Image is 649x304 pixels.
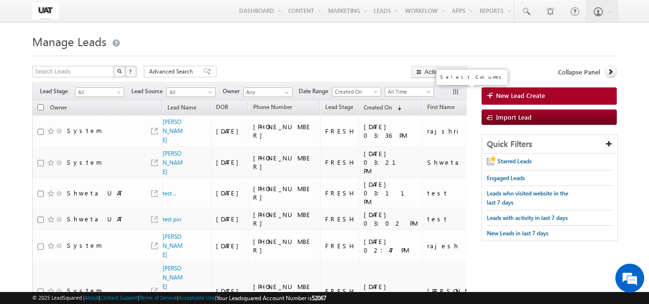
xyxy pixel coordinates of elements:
div: Shweta [427,158,490,167]
span: Collapse Panel [558,68,600,76]
a: Terms of Service [140,294,177,301]
button: ? [125,66,137,77]
div: [DATE] 03:21 PM [364,149,418,175]
a: Contact Support [100,294,138,301]
a: Phone Number [248,102,297,114]
span: All Time [385,87,431,96]
div: [DATE] [216,215,243,223]
span: Your Leadsquared Account Number is [216,294,326,302]
div: [DATE] 02:47 PM [364,237,418,255]
span: Manage Leads [32,34,106,49]
span: ? [129,67,133,75]
div: [DATE] [216,158,243,167]
span: 52067 [312,294,326,302]
div: [PHONE_NUMBER] [253,184,316,202]
div: [PHONE_NUMBER] [253,210,316,228]
span: New Lead Create [496,91,545,100]
div: System [67,126,102,135]
div: [DATE] 03:11 PM [364,180,418,206]
button: Actions [411,66,467,78]
input: Type to Search [243,87,293,97]
span: Import Lead [496,113,532,121]
a: Lead Stage [320,102,358,114]
span: Lead Source [131,87,166,96]
div: System [67,241,102,250]
a: [PERSON_NAME] [163,118,183,144]
img: Custom Logo [32,2,58,19]
div: [PHONE_NUMBER] [253,154,316,171]
div: rajshri [427,127,490,135]
span: New Leads in last 7 days [487,230,548,237]
span: DOB [216,103,228,110]
a: Lead Name [163,102,201,115]
a: test .. [163,190,176,197]
div: System [67,158,102,167]
a: All Time [385,87,434,97]
div: FRESH [325,127,355,135]
div: Select Columns [440,73,504,81]
div: [PERSON_NAME] [427,287,490,295]
a: About [85,294,99,301]
span: Advanced Search [149,67,196,76]
a: DOB [211,102,233,114]
a: test pin [163,216,181,223]
img: Search [117,69,122,73]
div: rajesh [427,242,490,250]
div: FRESH [325,242,355,250]
span: Lead Stage [40,87,75,96]
a: Created On [332,87,381,97]
input: Check all records [38,104,44,110]
span: Created On [364,104,392,111]
a: Acceptable Use [178,294,215,301]
span: (sorted descending) [394,104,401,112]
a: Show All Items [280,88,292,97]
div: FRESH [325,215,355,223]
span: All [76,88,121,97]
span: Leads with activity in last 7 days [487,214,568,221]
a: First Name [422,102,459,114]
div: System [67,286,102,295]
span: First Name [427,103,455,110]
a: All [75,87,124,97]
span: All [167,88,213,97]
span: © 2025 LeadSquared | | | | | [32,293,326,303]
span: Date Range [299,87,332,96]
div: test [427,215,490,223]
div: [PHONE_NUMBER] [253,282,316,300]
div: [DATE] [216,189,243,197]
div: [DATE] [216,287,243,295]
div: [DATE] [216,127,243,135]
a: Created On (sorted descending) [359,102,406,114]
div: Shweta UAT [67,215,123,223]
span: Lead Stage [325,103,353,110]
span: Owner [223,87,243,96]
a: [PERSON_NAME] [163,233,183,258]
span: Phone Number [253,103,292,110]
span: Created On [332,87,378,96]
a: All [166,87,216,97]
div: [DATE] 03:02 PM [364,210,418,228]
a: New Lead Create [482,87,616,105]
span: Engaged Leads [487,174,525,182]
span: Starred Leads [497,158,532,165]
a: [PERSON_NAME] [163,150,183,175]
div: Quick Filters [482,135,617,154]
div: [DATE] 02:33 PM [364,282,418,300]
div: [PHONE_NUMBER] [253,122,316,140]
span: Owner [50,104,67,111]
div: Shweta UAT [67,189,123,197]
div: FRESH [325,287,355,295]
div: FRESH [325,189,355,197]
span: Leads who visited website in the last 7 days [487,190,568,206]
div: [PHONE_NUMBER] [253,237,316,255]
div: [DATE] [216,242,243,250]
div: test [427,189,490,197]
div: FRESH [325,158,355,167]
div: [DATE] 03:36 PM [364,122,418,140]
